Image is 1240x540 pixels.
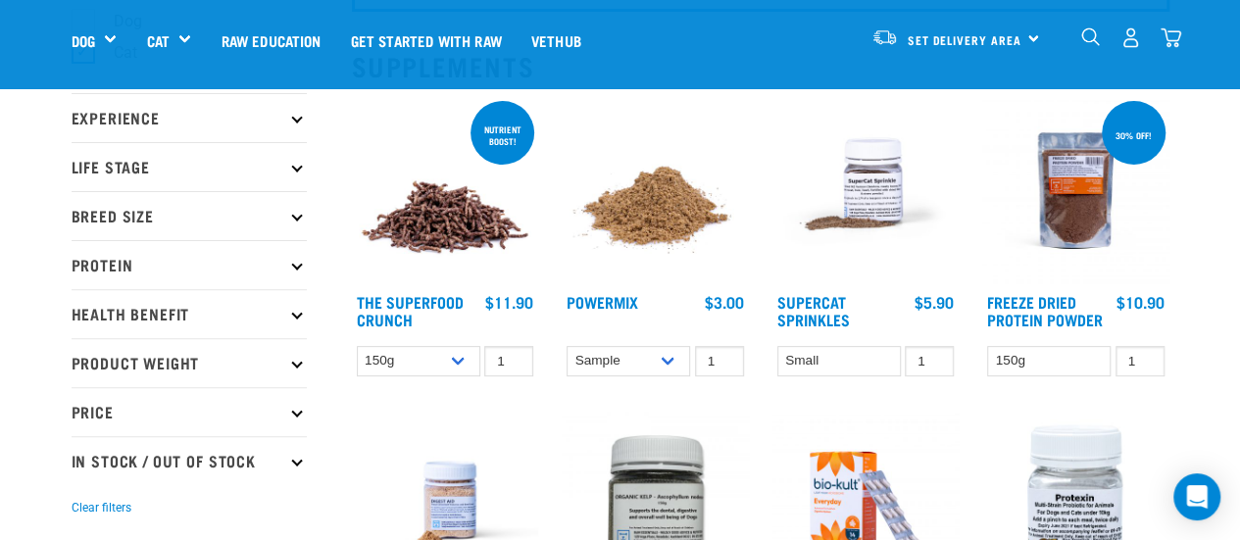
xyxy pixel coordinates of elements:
[777,297,850,323] a: Supercat Sprinkles
[1116,293,1165,311] div: $10.90
[72,93,307,142] p: Experience
[695,346,744,376] input: 1
[357,297,464,323] a: The Superfood Crunch
[485,293,533,311] div: $11.90
[471,115,534,156] div: nutrient boost!
[987,297,1103,323] a: Freeze Dried Protein Powder
[72,142,307,191] p: Life Stage
[146,29,169,52] a: Cat
[352,97,539,284] img: 1311 Superfood Crunch 01
[1081,27,1100,46] img: home-icon-1@2x.png
[915,293,954,311] div: $5.90
[905,346,954,376] input: 1
[908,36,1021,43] span: Set Delivery Area
[72,387,307,436] p: Price
[72,289,307,338] p: Health Benefit
[72,338,307,387] p: Product Weight
[72,29,95,52] a: Dog
[1161,27,1181,48] img: home-icon@2x.png
[484,346,533,376] input: 1
[1120,27,1141,48] img: user.png
[1107,121,1161,150] div: 30% off!
[72,436,307,485] p: In Stock / Out Of Stock
[1173,473,1220,520] div: Open Intercom Messenger
[562,97,749,284] img: Pile Of PowerMix For Pets
[72,191,307,240] p: Breed Size
[72,240,307,289] p: Protein
[705,293,744,311] div: $3.00
[1116,346,1165,376] input: 1
[982,97,1169,284] img: FD Protein Powder
[72,499,131,516] button: Clear filters
[567,297,638,306] a: Powermix
[871,28,898,46] img: van-moving.png
[206,1,335,79] a: Raw Education
[336,1,517,79] a: Get started with Raw
[517,1,596,79] a: Vethub
[772,97,960,284] img: Plastic Container of SuperCat Sprinkles With Product Shown Outside Of The Bottle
